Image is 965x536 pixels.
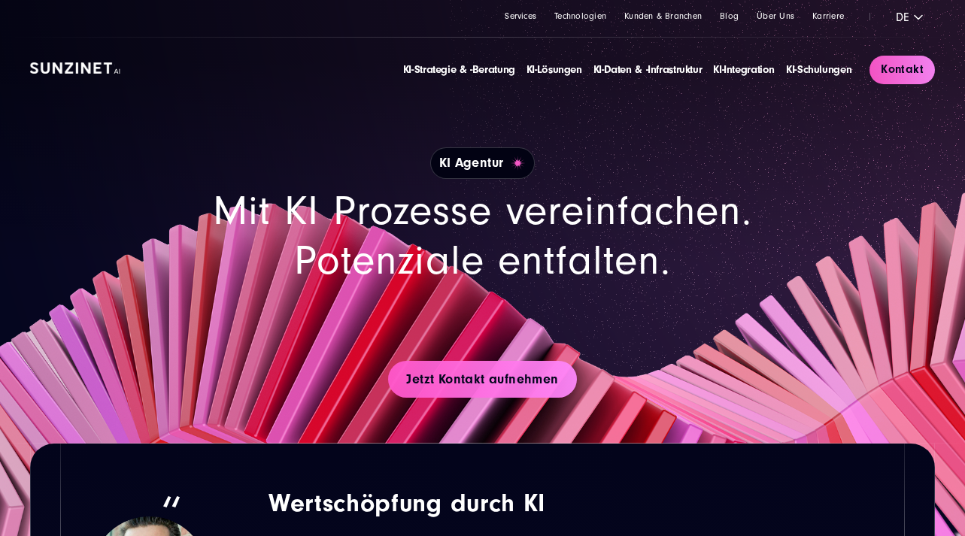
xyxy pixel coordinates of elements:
[430,147,536,179] h1: KI Agentur
[505,10,844,23] div: Navigation Menu
[720,11,739,21] a: Blog
[786,63,851,76] a: KI-Schulungen
[388,361,576,398] a: Jetzt Kontakt aufnehmen
[403,62,851,78] div: Navigation Menu
[757,11,794,21] a: Über Uns
[869,56,935,84] a: Kontakt
[624,11,702,21] a: Kunden & Branchen
[505,11,536,21] a: Services
[812,11,844,21] a: Karriere
[269,489,875,519] strong: Wertschöpfung durch KI
[30,62,120,74] img: SUNZINET AI Logo
[554,11,606,21] a: Technologien
[593,63,703,76] a: KI-Daten & -Infrastruktur
[527,63,582,76] a: KI-Lösungen
[403,63,515,76] a: KI-Strategie & -Beratung
[713,63,775,76] a: KI-Integration
[122,186,844,286] h2: Mit KI Prozesse vereinfachen. Potenziale entfalten.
